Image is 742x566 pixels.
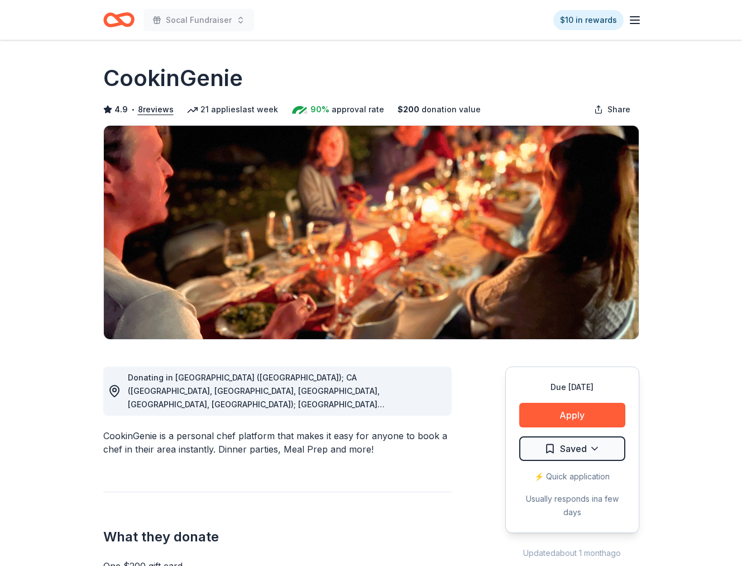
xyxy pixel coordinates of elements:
div: 21 applies last week [187,103,278,116]
a: Home [103,7,135,33]
div: ⚡️ Quick application [519,470,625,483]
span: Share [607,103,630,116]
div: CookinGenie is a personal chef platform that makes it easy for anyone to book a chef in their are... [103,429,452,456]
div: Updated about 1 month ago [505,546,639,560]
span: Socal Fundraiser [166,13,232,27]
button: 8reviews [138,103,174,116]
div: Usually responds in a few days [519,492,625,519]
div: Due [DATE] [519,380,625,394]
span: donation value [422,103,481,116]
h2: What they donate [103,528,452,546]
span: approval rate [332,103,384,116]
button: Saved [519,436,625,461]
button: Apply [519,403,625,427]
h1: CookinGenie [103,63,243,94]
span: • [131,105,135,114]
button: Share [585,98,639,121]
span: $ 200 [398,103,419,116]
img: Image for CookinGenie [104,126,639,339]
span: Saved [560,441,587,456]
span: 4.9 [114,103,128,116]
button: Socal Fundraiser [143,9,254,31]
span: 90% [310,103,329,116]
a: $10 in rewards [553,10,624,30]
